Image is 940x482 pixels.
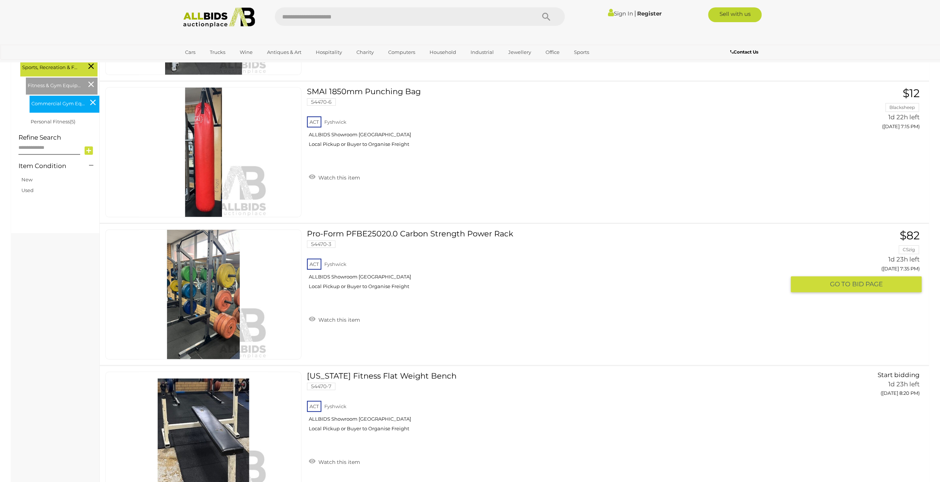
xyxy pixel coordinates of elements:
span: Watch this item [317,317,360,323]
a: Watch this item [307,314,362,325]
a: Hospitality [311,46,347,58]
a: Industrial [466,46,499,58]
span: Watch this item [317,174,360,181]
a: Trucks [205,46,230,58]
a: SMAI 1850mm Punching Bag 54470-6 ACT Fyshwick ALLBIDS Showroom [GEOGRAPHIC_DATA] Local Pickup or ... [312,87,785,153]
a: Contact Us [730,48,760,56]
a: Charity [352,46,379,58]
a: Register [637,10,662,17]
a: Sell with us [708,7,762,22]
button: Search [528,7,565,26]
span: | [634,9,636,17]
a: Pro-Form PFBE25020.0 Carbon Strength Power Rack 54470-3 ACT Fyshwick ALLBIDS Showroom [GEOGRAPHIC... [312,229,785,295]
a: Watch this item [307,171,362,182]
span: $12 [903,86,920,100]
img: 54470-3a.jpg [139,230,268,359]
a: Household [425,46,461,58]
a: New [21,177,33,182]
a: $12 Blacksheep 1d 22h left ([DATE] 7:15 PM) [796,87,922,133]
span: Fitness & Gym Equipment [28,79,83,90]
a: Start bidding 1d 23h left ([DATE] 8:20 PM) [796,372,922,400]
img: Allbids.com.au [179,7,259,28]
a: Jewellery [503,46,536,58]
img: 54470-6a.jpg [139,88,268,217]
h4: Item Condition [18,163,78,170]
a: Sign In [608,10,633,17]
button: GO TOBID PAGE [791,276,922,292]
a: Watch this item [307,456,362,467]
a: [US_STATE] Fitness Flat Weight Bench 54470-7 ACT Fyshwick ALLBIDS Showroom [GEOGRAPHIC_DATA] Loca... [312,372,785,437]
a: $82 CSzig 1d 23h left ([DATE] 7:35 PM) GO TOBID PAGE [796,229,922,293]
span: GO TO [830,280,852,288]
a: Cars [180,46,200,58]
a: Personal Fitness(5) [31,119,75,124]
span: Watch this item [317,459,360,465]
span: $82 [900,229,920,242]
a: Used [21,187,34,193]
span: BID PAGE [852,280,882,288]
a: Computers [383,46,420,58]
span: Start bidding [878,371,920,379]
a: Office [541,46,564,58]
span: (5) [70,119,75,124]
a: Wine [235,46,257,58]
a: [GEOGRAPHIC_DATA] [180,58,242,71]
h4: Refine Search [18,134,98,141]
a: Sports [569,46,594,58]
span: Commercial Gym Equipment [31,98,87,108]
a: Antiques & Art [262,46,306,58]
b: Contact Us [730,49,758,55]
span: Sports, Recreation & Fitness [22,61,78,72]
